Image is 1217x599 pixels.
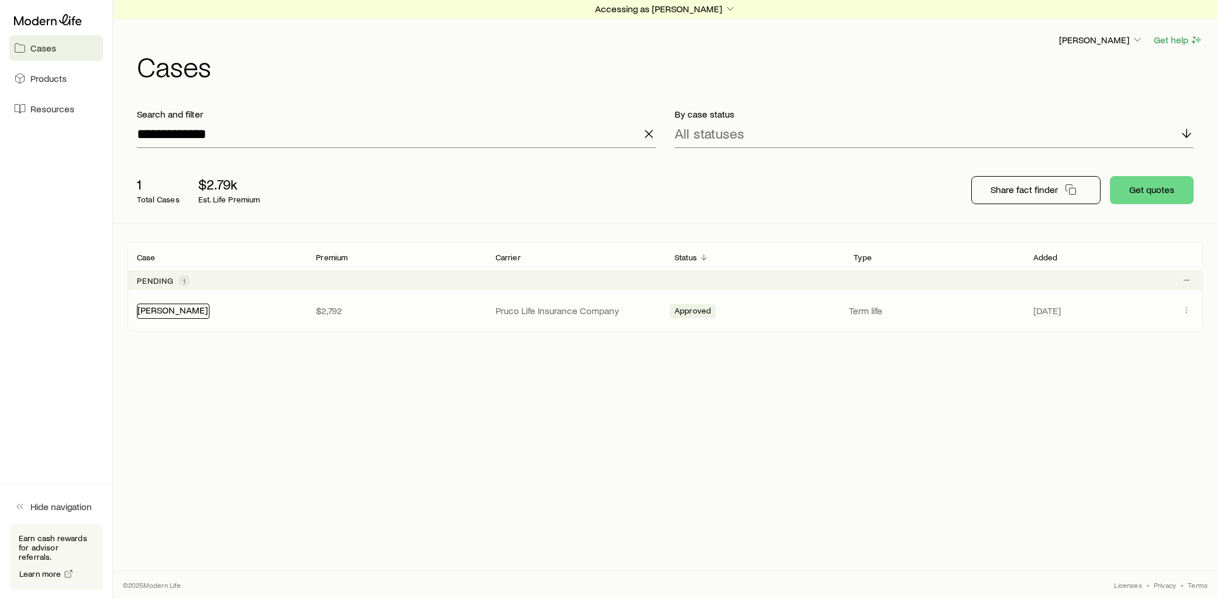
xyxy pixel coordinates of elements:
[9,66,103,91] a: Products
[849,305,1019,316] p: Term life
[198,176,260,192] p: $2.79k
[128,242,1203,332] div: Client cases
[316,253,348,262] p: Premium
[1033,253,1058,262] p: Added
[137,195,180,204] p: Total Cases
[1154,580,1176,590] a: Privacy
[30,501,92,512] span: Hide navigation
[1058,33,1144,47] button: [PERSON_NAME]
[1147,580,1149,590] span: •
[137,276,174,285] p: Pending
[675,108,1194,120] p: By case status
[30,42,56,54] span: Cases
[1153,33,1203,47] button: Get help
[1114,580,1142,590] a: Licenses
[1059,34,1143,46] p: [PERSON_NAME]
[675,253,697,262] p: Status
[1188,580,1208,590] a: Terms
[595,3,736,15] p: Accessing as [PERSON_NAME]
[183,276,185,285] span: 1
[496,305,656,316] p: Pruco Life Insurance Company
[137,52,1203,80] h1: Cases
[30,73,67,84] span: Products
[1033,305,1061,316] span: [DATE]
[9,96,103,122] a: Resources
[123,580,181,590] p: © 2025 Modern Life
[30,103,74,115] span: Resources
[137,108,656,120] p: Search and filter
[316,305,476,316] p: $2,792
[19,533,94,562] p: Earn cash rewards for advisor referrals.
[991,184,1058,195] p: Share fact finder
[137,304,208,315] a: [PERSON_NAME]
[675,306,711,318] span: Approved
[137,176,180,192] p: 1
[496,253,521,262] p: Carrier
[19,570,61,578] span: Learn more
[971,176,1101,204] button: Share fact finder
[854,253,872,262] p: Type
[198,195,260,204] p: Est. Life Premium
[137,304,209,319] div: [PERSON_NAME]
[9,35,103,61] a: Cases
[1181,580,1183,590] span: •
[1110,176,1194,204] button: Get quotes
[675,125,744,142] p: All statuses
[9,494,103,519] button: Hide navigation
[9,524,103,590] div: Earn cash rewards for advisor referrals.Learn more
[137,253,156,262] p: Case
